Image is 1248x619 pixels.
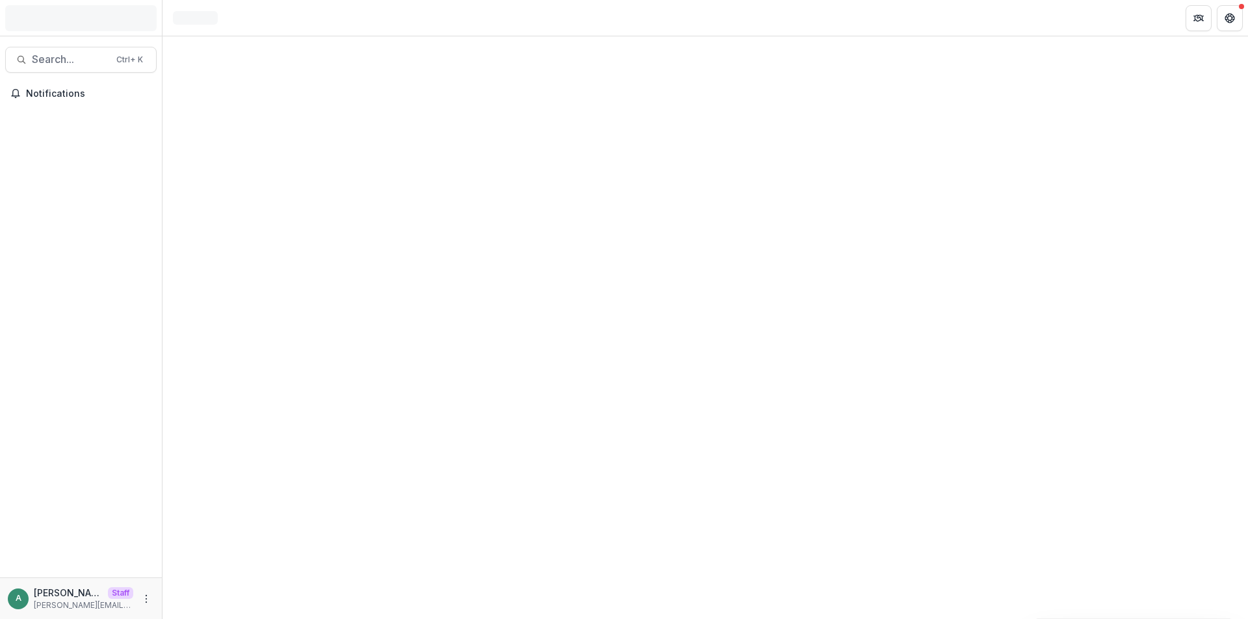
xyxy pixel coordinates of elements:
[34,600,133,611] p: [PERSON_NAME][EMAIL_ADDRESS][DOMAIN_NAME]
[114,53,146,67] div: Ctrl + K
[5,47,157,73] button: Search...
[26,88,151,99] span: Notifications
[34,586,103,600] p: [PERSON_NAME][EMAIL_ADDRESS][DOMAIN_NAME]
[1217,5,1243,31] button: Get Help
[32,53,109,66] span: Search...
[138,591,154,607] button: More
[168,8,223,27] nav: breadcrumb
[1186,5,1212,31] button: Partners
[5,83,157,104] button: Notifications
[108,587,133,599] p: Staff
[16,594,21,603] div: anveet@trytemelio.com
